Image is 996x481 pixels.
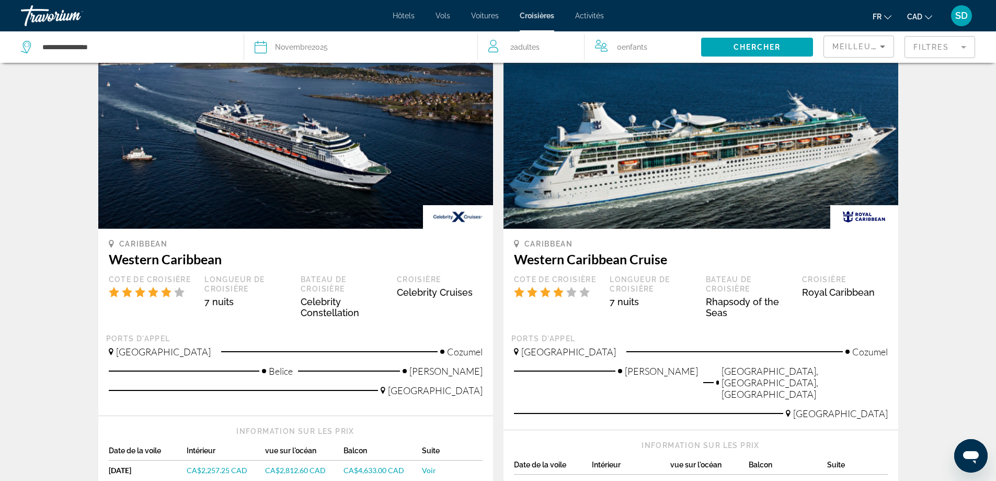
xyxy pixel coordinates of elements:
span: 0 [617,40,647,54]
span: Adultes [514,43,540,51]
span: SD [955,10,968,21]
span: [GEOGRAPHIC_DATA] [116,346,211,357]
a: Hôtels [393,12,415,20]
a: Voir [422,466,483,475]
span: [GEOGRAPHIC_DATA] [793,408,888,419]
button: Novembre2025 [255,31,467,63]
div: Celebrity Constellation [301,296,386,318]
div: Intérieur [187,446,265,461]
iframe: Bouton de lancement de la fenêtre de messagerie [954,439,988,473]
a: Travorium [21,2,125,29]
button: Chercher [701,38,813,57]
span: [GEOGRAPHIC_DATA] [521,346,616,357]
a: CA$4,633.00 CAD [344,466,422,475]
span: [PERSON_NAME] [409,365,483,377]
div: vue sur l'océan [670,461,749,475]
div: Bateau de croisière [301,275,386,294]
mat-select: Sort by [832,40,885,53]
span: Novembre [275,43,312,51]
div: Croisière [397,275,483,284]
span: Voir [422,466,436,475]
div: Royal Caribbean [802,287,888,298]
button: Filter [905,36,975,59]
button: User Menu [948,5,975,27]
span: Cozumel [852,346,888,357]
span: Cozumel [447,346,483,357]
div: [DATE] [109,466,187,475]
div: Longueur de croisière [204,275,290,294]
span: [GEOGRAPHIC_DATA] [388,385,483,396]
img: celebritynew_resized.gif [423,205,493,229]
a: CA$2,812.60 CAD [265,466,344,475]
span: Meilleures affaires [832,42,933,51]
span: [PERSON_NAME] [625,365,698,377]
div: Balcon [344,446,422,461]
span: CAD [907,13,922,21]
div: Cote de croisière [514,275,600,284]
span: Belice [269,365,293,377]
span: CA$4,633.00 CAD [344,466,404,475]
span: Caribbean [119,240,168,248]
img: 1562230383.jpg [98,61,493,229]
h3: Western Caribbean Cruise [514,251,888,267]
a: Croisières [520,12,554,20]
a: Activités [575,12,604,20]
div: Information sur les prix [109,427,483,436]
div: Ports d'appel [106,334,485,343]
div: 7 nuits [610,296,695,307]
span: fr [873,13,881,21]
div: Intérieur [592,461,670,475]
span: Caribbean [524,240,573,248]
div: 7 nuits [204,296,290,307]
div: Bateau de croisière [706,275,792,294]
span: Enfants [622,43,647,51]
div: Balcon [749,461,827,475]
button: Travelers: 2 adults, 0 children [478,31,701,63]
div: 2025 [275,40,328,54]
div: Date de la voile [514,461,592,475]
div: Celebrity Cruises [397,287,483,298]
div: Cote de croisière [109,275,194,284]
button: Change currency [907,9,932,24]
div: Longueur de croisière [610,275,695,294]
div: Ports d'appel [511,334,890,343]
img: rci_new_resized.gif [830,205,898,229]
div: Date de la voile [109,446,187,461]
a: CA$2,257.25 CAD [187,466,265,475]
h3: Western Caribbean [109,251,483,267]
div: vue sur l'océan [265,446,344,461]
div: Information sur les prix [514,441,888,450]
span: [GEOGRAPHIC_DATA], [GEOGRAPHIC_DATA], [GEOGRAPHIC_DATA] [722,365,888,400]
div: Croisière [802,275,888,284]
div: Rhapsody of the Seas [706,296,792,318]
div: Suite [827,461,888,475]
span: 2 [510,40,540,54]
div: Suite [422,446,483,461]
span: Chercher [734,43,781,51]
button: Change language [873,9,891,24]
span: CA$2,812.60 CAD [265,466,326,475]
span: CA$2,257.25 CAD [187,466,247,475]
img: 1497861006.jpg [503,61,898,229]
a: Voitures [471,12,499,20]
a: Vols [436,12,450,20]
